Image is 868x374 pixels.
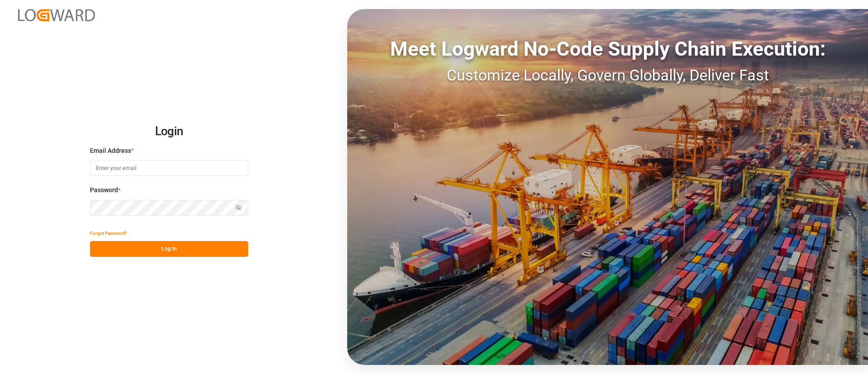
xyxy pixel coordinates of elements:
[347,34,868,64] div: Meet Logward No-Code Supply Chain Execution:
[90,117,248,146] h2: Login
[90,185,118,195] span: Password
[90,146,131,156] span: Email Address
[90,241,248,257] button: Log In
[347,64,868,87] div: Customize Locally, Govern Globally, Deliver Fast
[90,160,248,176] input: Enter your email
[90,225,127,241] button: Forgot Password?
[18,9,95,21] img: Logward_new_orange.png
